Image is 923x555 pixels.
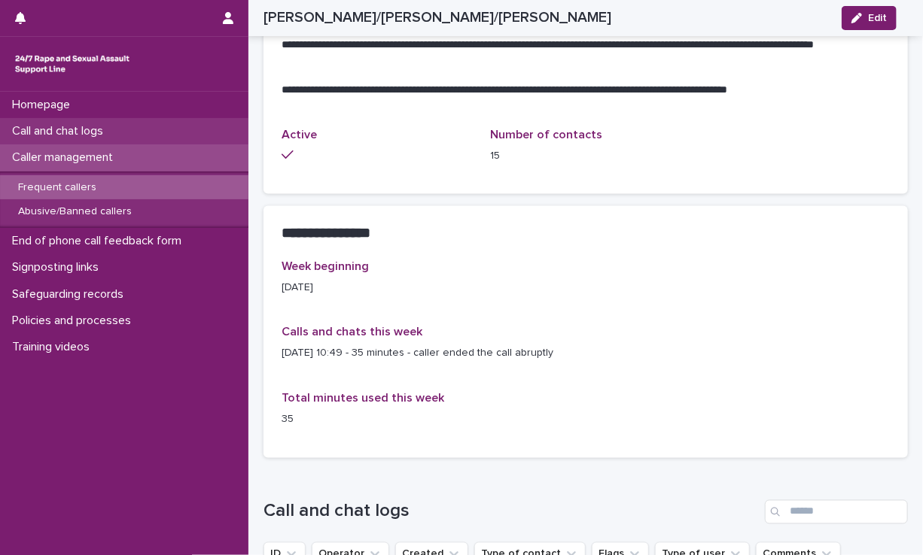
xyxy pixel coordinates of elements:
[490,129,602,141] span: Number of contacts
[263,501,759,523] h1: Call and chat logs
[490,148,681,164] p: 15
[842,6,897,30] button: Edit
[6,260,111,274] p: Signposting links
[263,9,611,26] h2: [PERSON_NAME]/[PERSON_NAME]/[PERSON_NAME]
[6,98,82,112] p: Homepage
[6,181,108,194] p: Frequent callers
[282,260,369,272] span: Week beginning
[282,280,472,296] p: [DATE]
[282,412,472,428] p: 35
[282,346,890,362] p: [DATE] 10:49 - 35 minutes - caller ended the call abruptly
[6,124,115,138] p: Call and chat logs
[6,150,125,165] p: Caller management
[6,340,102,354] p: Training videos
[12,49,133,79] img: rhQMoQhaT3yELyF149Cw
[282,393,444,405] span: Total minutes used this week
[868,13,887,23] span: Edit
[6,287,136,302] p: Safeguarding records
[6,314,143,328] p: Policies and processes
[282,129,317,141] span: Active
[765,500,908,524] input: Search
[6,205,144,218] p: Abusive/Banned callers
[6,234,193,248] p: End of phone call feedback form
[282,326,422,338] span: Calls and chats this week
